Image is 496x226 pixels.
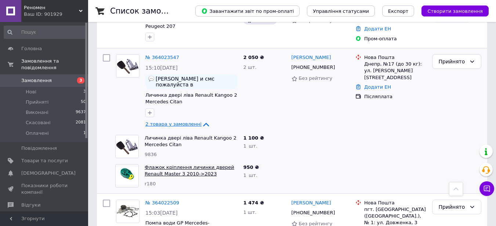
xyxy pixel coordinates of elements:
div: Прийнято [438,58,466,66]
span: Замовлення та повідомлення [21,58,88,71]
span: r180 [145,181,156,186]
span: 1 шт. [243,210,257,215]
span: 2 050 ₴ [243,55,264,60]
a: Фото товару [116,54,140,78]
span: 1 100 ₴ [243,135,264,141]
span: Прийняті [26,99,48,105]
span: 15:03[DATE] [145,210,178,216]
span: Завантажити звіт по пром-оплаті [201,8,294,14]
a: № 364023547 [145,55,179,60]
span: Скасовані [26,119,51,126]
span: 1 474 ₴ [243,200,264,205]
img: Фото товару [116,55,139,77]
span: 9836 [145,152,157,157]
span: 2081 [76,119,86,126]
span: Управління статусами [313,8,369,14]
span: 3 [77,77,84,84]
span: Створити замовлення [427,8,483,14]
img: :speech_balloon: [148,76,154,82]
span: Головна [21,45,42,52]
div: Нова Пошта [364,200,426,206]
span: Реномен [24,4,79,11]
span: 2 товара у замовленні [145,122,202,127]
span: 1 шт. [243,173,257,178]
img: Фото товару [116,204,139,219]
a: Додати ЕН [364,26,391,32]
span: Нові [26,89,36,95]
div: Ваш ID: 901929 [24,11,88,18]
a: Личинка двері ліва Renault Kangoo 2 Mercedes Citan [145,92,237,105]
div: Нова Пошта [364,54,426,61]
div: Прийнято [438,203,466,211]
div: Післяплата [364,93,426,100]
button: Завантажити звіт по пром-оплаті [195,5,300,16]
a: [PERSON_NAME] [292,200,331,207]
a: Додати ЕН [364,84,391,90]
span: Експорт [388,8,409,14]
input: Пошук [4,26,87,39]
span: [PHONE_NUMBER] [292,210,335,215]
button: Чат з покупцем [479,181,494,196]
a: Личинка серцевина двері ліва Peugeot 207 [145,16,222,29]
a: 2 товара у замовленні [145,121,210,127]
button: Управління статусами [307,5,375,16]
span: Виконані [26,109,48,116]
a: Фото товару [116,200,140,223]
span: Повідомлення [21,145,57,152]
img: Фото товару [116,167,138,185]
span: Показники роботи компанії [21,182,68,196]
span: 15:10[DATE] [145,65,178,71]
span: Відгуки [21,202,40,208]
span: 1 [83,130,86,137]
a: № 364022509 [145,200,179,205]
span: 950 ₴ [243,164,259,170]
h1: Список замовлень [110,7,185,15]
span: Без рейтингу [299,18,333,23]
span: [DEMOGRAPHIC_DATA] [21,170,76,177]
a: Створити замовлення [414,8,489,14]
button: Створити замовлення [421,5,489,16]
a: Флажок кріплення личинки дверей Renault Master 3 2010->2023 [145,164,234,177]
span: 50 [81,99,86,105]
span: [PHONE_NUMBER] [292,64,335,70]
span: Оплачені [26,130,49,137]
a: Личинка двері ліва Renault Kangoo 2 Mercedes Citan [145,135,236,148]
div: Днепр, №17 (до 30 кг): ул. [PERSON_NAME][STREET_ADDRESS] [364,61,426,81]
span: Замовлення [21,77,52,84]
span: [PERSON_NAME] и смс пожалуйста в [GEOGRAPHIC_DATA] [156,76,235,88]
span: 9637 [76,109,86,116]
a: [PERSON_NAME] [292,54,331,61]
span: 2 шт. [243,64,257,70]
img: Фото товару [116,136,138,158]
span: 3 [83,89,86,95]
span: 1 шт. [243,143,257,149]
div: Пром-оплата [364,36,426,42]
span: Товари та послуги [21,158,68,164]
button: Експорт [382,5,414,16]
span: Без рейтингу [299,75,333,81]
